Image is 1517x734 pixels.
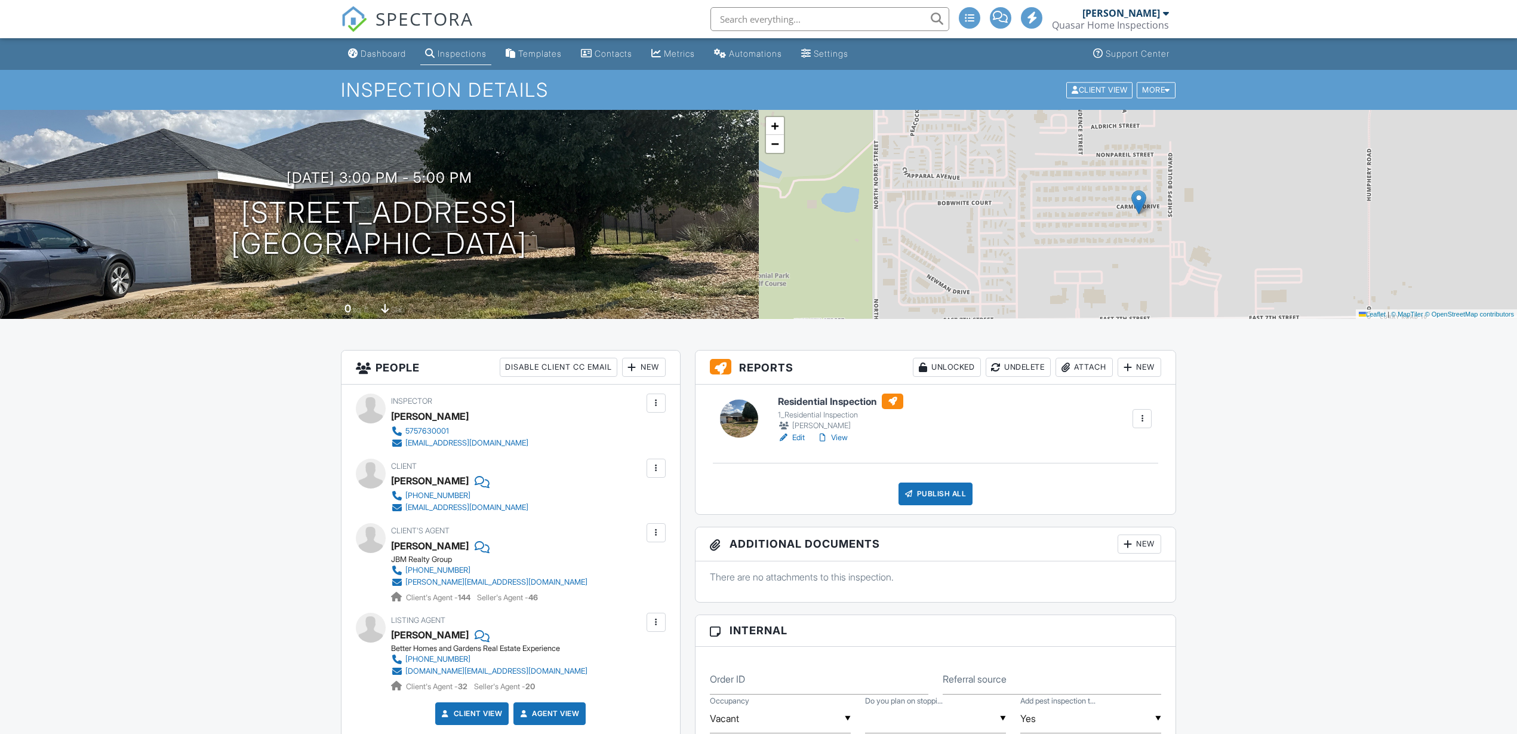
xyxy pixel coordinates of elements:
[438,48,487,59] div: Inspections
[1020,696,1096,707] label: Add pest inspection to be billed to seller
[696,351,1176,385] h3: Reports
[405,578,587,587] div: [PERSON_NAME][EMAIL_ADDRESS][DOMAIN_NAME]
[778,410,903,420] div: 1_Residential Inspection
[647,43,700,65] a: Metrics
[1088,43,1174,65] a: Support Center
[898,483,973,505] div: Publish All
[729,48,782,59] div: Automations
[391,397,432,406] span: Inspector
[710,672,745,686] label: Order ID
[1387,311,1389,318] span: |
[405,667,587,676] div: [DOMAIN_NAME][EMAIL_ADDRESS][DOMAIN_NAME]
[771,118,778,133] span: +
[391,502,528,514] a: [EMAIL_ADDRESS][DOMAIN_NAME]
[771,136,778,151] span: −
[1118,535,1161,554] div: New
[458,682,467,691] strong: 32
[439,708,503,720] a: Client View
[477,593,538,602] span: Seller's Agent -
[391,576,587,588] a: [PERSON_NAME][EMAIL_ADDRESS][DOMAIN_NAME]
[986,358,1051,377] div: Undelete
[391,616,445,625] span: Listing Agent
[518,48,562,59] div: Templates
[525,682,535,691] strong: 20
[1118,358,1161,377] div: New
[664,48,695,59] div: Metrics
[405,491,470,500] div: [PHONE_NUMBER]
[1065,85,1136,94] a: Client View
[391,526,450,535] span: Client's Agent
[1056,358,1113,377] div: Attach
[1359,311,1386,318] a: Leaflet
[405,655,470,664] div: [PHONE_NUMBER]
[796,43,853,65] a: Settings
[1052,19,1169,31] div: Quasar Home Inspections
[576,43,637,65] a: Contacts
[474,682,535,691] span: Seller's Agent -
[391,564,587,576] a: [PHONE_NUMBER]
[420,43,491,65] a: Inspections
[391,462,417,471] span: Client
[391,665,587,677] a: [DOMAIN_NAME][EMAIL_ADDRESS][DOMAIN_NAME]
[344,302,351,315] div: 0
[1137,82,1176,98] div: More
[710,7,949,31] input: Search everything...
[343,43,411,65] a: Dashboard
[817,432,848,444] a: View
[391,425,528,437] a: 5757630001
[913,358,981,377] div: Unlocked
[1106,48,1170,59] div: Support Center
[696,527,1176,561] h3: Additional Documents
[391,555,597,564] div: JBM Realty Group
[405,426,449,436] div: 5757630001
[391,653,587,665] a: [PHONE_NUMBER]
[361,48,406,59] div: Dashboard
[709,43,787,65] a: Automations (Advanced)
[406,593,472,602] span: Client's Agent -
[778,432,805,444] a: Edit
[1066,82,1133,98] div: Client View
[1131,190,1146,214] img: Marker
[865,696,943,707] label: Do you plan on stopping by the inspection?
[518,708,579,720] a: Agent View
[814,48,848,59] div: Settings
[710,570,1162,583] p: There are no attachments to this inspection.
[710,696,749,707] label: Occupancy
[1082,7,1160,19] div: [PERSON_NAME]
[595,48,632,59] div: Contacts
[943,672,1007,686] label: Referral source
[391,437,528,449] a: [EMAIL_ADDRESS][DOMAIN_NAME]
[778,394,903,409] h6: Residential Inspection
[500,358,617,377] div: Disable Client CC Email
[391,537,469,555] a: [PERSON_NAME]
[391,490,528,502] a: [PHONE_NUMBER]
[341,79,1177,100] h1: Inspection Details
[287,170,472,186] h3: [DATE] 3:00 pm - 5:00 pm
[766,117,784,135] a: Zoom in
[353,305,370,314] span: sq. ft.
[696,615,1176,646] h3: Internal
[341,351,680,385] h3: People
[778,394,903,432] a: Residential Inspection 1_Residential Inspection [PERSON_NAME]
[766,135,784,153] a: Zoom out
[391,472,469,490] div: [PERSON_NAME]
[391,626,469,644] a: [PERSON_NAME]
[391,407,469,425] div: [PERSON_NAME]
[458,593,470,602] strong: 144
[405,503,528,512] div: [EMAIL_ADDRESS][DOMAIN_NAME]
[501,43,567,65] a: Templates
[406,682,469,691] span: Client's Agent -
[391,305,404,314] span: slab
[341,16,473,41] a: SPECTORA
[622,358,666,377] div: New
[405,438,528,448] div: [EMAIL_ADDRESS][DOMAIN_NAME]
[1425,311,1514,318] a: © OpenStreetMap contributors
[528,593,538,602] strong: 46
[778,420,903,432] div: [PERSON_NAME]
[376,6,473,31] span: SPECTORA
[231,197,527,260] h1: [STREET_ADDRESS] [GEOGRAPHIC_DATA]
[341,6,367,32] img: The Best Home Inspection Software - Spectora
[405,566,470,575] div: [PHONE_NUMBER]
